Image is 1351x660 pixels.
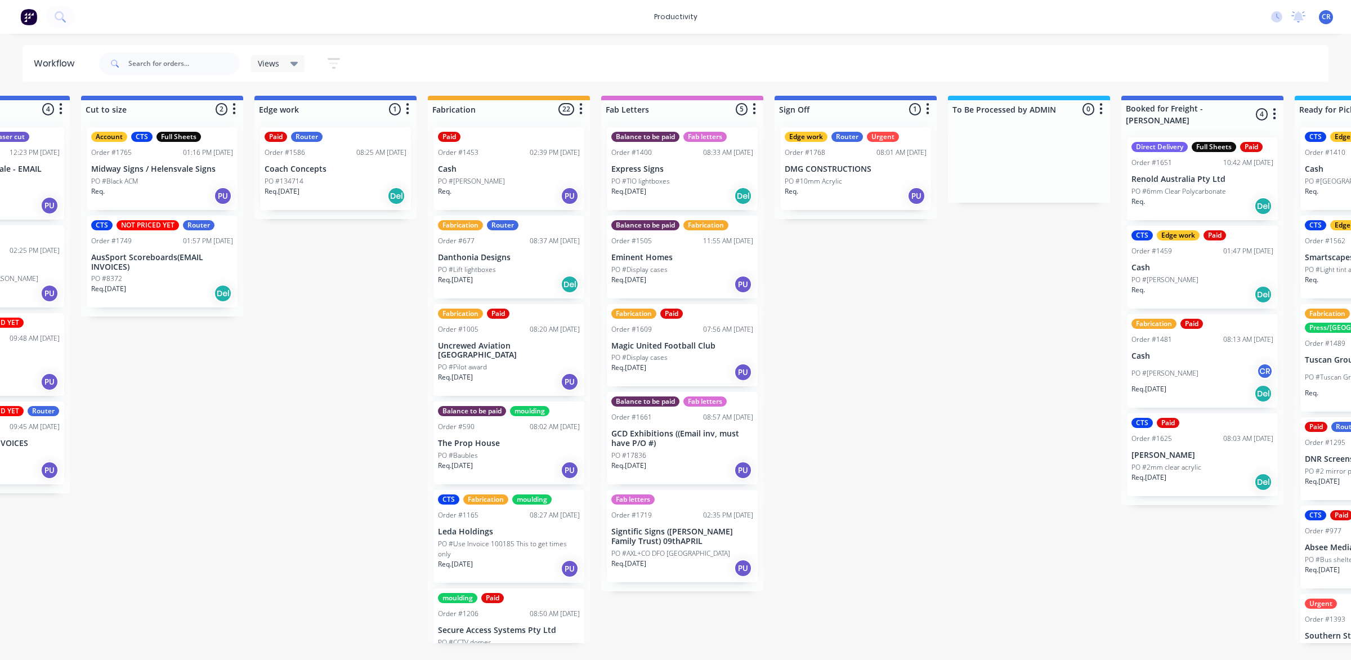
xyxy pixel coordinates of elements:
[530,609,580,619] div: 08:50 AM [DATE]
[607,490,758,582] div: Fab lettersOrder #171902:35 PM [DATE]Signtific Signs ([PERSON_NAME] Family Trust) 09thAPRILPO #AX...
[1254,286,1272,304] div: Del
[91,236,132,246] div: Order #1749
[28,406,59,416] div: Router
[1131,197,1145,207] p: Req.
[611,429,753,448] p: GCD Exhibitions ((Email inv, must have P/O #)
[1131,335,1172,345] div: Order #1481
[1305,309,1350,319] div: Fabrication
[1131,142,1188,152] div: Direct Delivery
[438,451,478,461] p: PO #Baubles
[561,560,579,578] div: PU
[265,164,406,174] p: Coach Concepts
[91,164,233,174] p: Midway Signs / Helensvale Signs
[1305,565,1340,575] p: Req. [DATE]
[487,309,509,319] div: Paid
[117,220,179,230] div: NOT PRICED YET
[1305,510,1326,520] div: CTS
[487,220,518,230] div: Router
[734,187,752,205] div: Del
[438,309,483,319] div: Fabrication
[438,527,580,537] p: Leda Holdings
[607,392,758,484] div: Balance to be paidFab lettersOrder #166108:57 AM [DATE]GCD Exhibitions ((Email inv, must have P/O...
[660,309,683,319] div: Paid
[1157,230,1200,240] div: Edge work
[683,132,727,142] div: Fab letters
[433,304,584,396] div: FabricationPaidOrder #100508:20 AM [DATE]Uncrewed Aviation [GEOGRAPHIC_DATA]PO #Pilot awardReq.[D...
[1131,158,1172,168] div: Order #1651
[34,57,80,70] div: Workflow
[438,439,580,448] p: The Prop House
[10,422,60,432] div: 09:45 AM [DATE]
[260,127,411,210] div: PaidRouterOrder #158608:25 AM [DATE]Coach ConceptsPO #134714Req.[DATE]Del
[1305,275,1318,285] p: Req.
[265,186,299,197] p: Req. [DATE]
[438,593,477,603] div: moulding
[438,236,475,246] div: Order #677
[1254,473,1272,491] div: Del
[607,216,758,298] div: Balance to be paidFabricationOrder #150511:55 AM [DATE]Eminent HomesPO #Display casesReq.[DATE]PU
[1131,368,1198,378] p: PO #[PERSON_NAME]
[703,324,753,335] div: 07:56 AM [DATE]
[785,132,827,142] div: Edge work
[611,148,652,158] div: Order #1400
[438,637,491,648] p: PO #CCTV domes
[10,246,60,256] div: 02:25 PM [DATE]
[703,510,753,520] div: 02:35 PM [DATE]
[87,216,238,308] div: CTSNOT PRICED YETRouterOrder #174901:57 PM [DATE]AusSport Scoreboards(EMAIL INVOICES)PO #8372Req....
[1127,413,1278,496] div: CTSPaidOrder #162508:03 AM [DATE][PERSON_NAME]PO #2mm clear acrylicReq.[DATE]Del
[214,187,232,205] div: PU
[703,412,753,422] div: 08:57 AM [DATE]
[1223,335,1273,345] div: 08:13 AM [DATE]
[91,284,126,294] p: Req. [DATE]
[530,148,580,158] div: 02:39 PM [DATE]
[438,559,473,569] p: Req. [DATE]
[214,284,232,302] div: Del
[1223,158,1273,168] div: 10:42 AM [DATE]
[10,333,60,344] div: 09:48 AM [DATE]
[91,220,113,230] div: CTS
[265,132,287,142] div: Paid
[611,451,646,461] p: PO #17836
[1254,385,1272,403] div: Del
[561,187,579,205] div: PU
[438,253,580,262] p: Danthonia Designs
[1192,142,1236,152] div: Full Sheets
[1305,614,1345,625] div: Order #1393
[1240,142,1263,152] div: Paid
[433,402,584,484] div: Balance to be paidmouldingOrder #59008:02 AM [DATE]The Prop HousePO #BaublesReq.[DATE]PU
[785,186,798,197] p: Req.
[91,176,138,186] p: PO #Black ACM
[438,609,478,619] div: Order #1206
[607,304,758,387] div: FabricationPaidOrder #160907:56 AM [DATE]Magic United Football ClubPO #Display casesReq.[DATE]PU
[683,396,727,407] div: Fab letters
[258,57,279,69] span: Views
[41,197,59,215] div: PU
[611,186,646,197] p: Req. [DATE]
[1127,137,1278,220] div: Direct DeliveryFull SheetsPaidOrder #165110:42 AM [DATE]Renold Australia Pty LtdPO #6mm Clear Pol...
[703,236,753,246] div: 11:55 AM [DATE]
[510,406,549,416] div: moulding
[611,396,679,407] div: Balance to be paid
[611,341,753,351] p: Magic United Football Club
[1127,314,1278,408] div: FabricationPaidOrder #148108:13 AM [DATE]CashPO #[PERSON_NAME]CRReq.[DATE]Del
[512,494,552,505] div: moulding
[530,422,580,432] div: 08:02 AM [DATE]
[438,275,473,285] p: Req. [DATE]
[438,220,483,230] div: Fabrication
[1180,319,1203,329] div: Paid
[156,132,201,142] div: Full Sheets
[10,148,60,158] div: 12:23 PM [DATE]
[1157,418,1179,428] div: Paid
[438,324,478,335] div: Order #1005
[611,309,656,319] div: Fabrication
[611,265,668,275] p: PO #Display cases
[183,236,233,246] div: 01:57 PM [DATE]
[433,127,584,210] div: PaidOrder #145302:39 PM [DATE]CashPO #[PERSON_NAME]Req.PU
[611,253,753,262] p: Eminent Homes
[734,363,752,381] div: PU
[611,275,646,285] p: Req. [DATE]
[438,341,580,360] p: Uncrewed Aviation [GEOGRAPHIC_DATA]
[530,510,580,520] div: 08:27 AM [DATE]
[438,372,473,382] p: Req. [DATE]
[611,494,655,505] div: Fab letters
